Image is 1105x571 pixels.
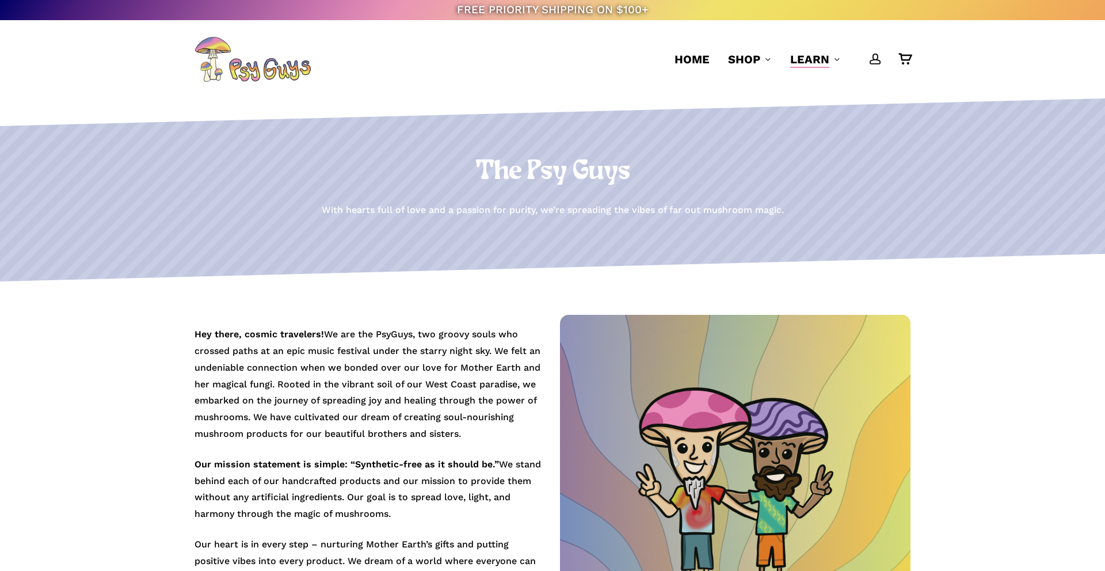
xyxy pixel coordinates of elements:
[322,202,784,219] p: With hearts full of love and a passion for purity, we’re spreading the vibes of far out mushroom ...
[790,52,829,66] span: Learn
[675,52,710,66] span: Home
[898,53,911,66] a: Cart
[195,326,546,456] p: We are the PsyGuys, two groovy souls who crossed paths at an epic music festival under the starry...
[728,52,760,66] span: Shop
[675,51,710,67] a: Home
[195,459,499,470] strong: Our mission statement is simple: “Synthetic-free as it should be.”
[195,456,546,536] p: We stand behind each of our handcrafted products and our mission to provide them without any arti...
[790,51,841,67] a: Learn
[195,329,324,340] strong: Hey there, cosmic travelers!
[728,51,772,67] a: Shop
[195,36,311,82] img: PsyGuys
[665,20,911,98] nav: Main Menu
[195,156,911,188] h1: The Psy Guys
